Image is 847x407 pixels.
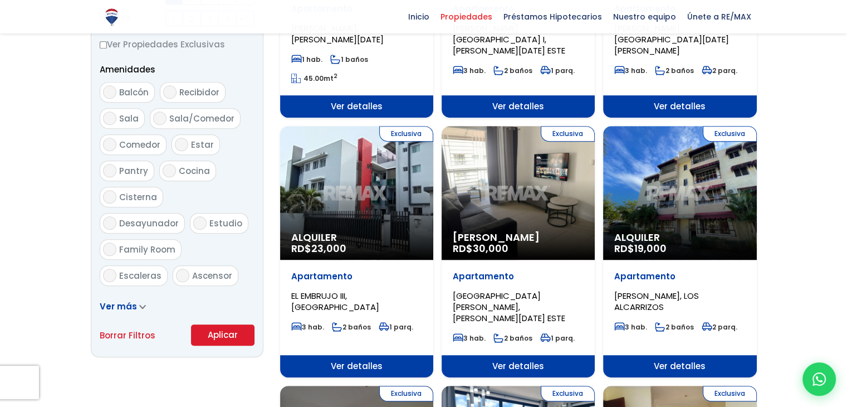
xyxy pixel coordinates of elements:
span: Recibidor [179,86,219,98]
span: Cocina [179,165,210,177]
span: RD$ [291,241,346,255]
span: 3 hab. [291,322,324,332]
span: 45.00 [303,74,324,83]
input: Escaleras [103,269,116,282]
span: Family Room [119,244,175,255]
span: Sala [119,113,139,124]
span: 19,000 [634,241,667,255]
span: 2 baños [493,333,532,343]
span: Exclusiva [541,126,595,142]
span: Ver detalles [280,95,433,118]
span: 3 hab. [453,333,486,343]
span: [GEOGRAPHIC_DATA][PERSON_NAME], [PERSON_NAME][DATE] ESTE [453,290,565,324]
span: [PERSON_NAME][GEOGRAPHIC_DATA] I, [PERSON_NAME][DATE] ESTE [453,22,565,56]
a: Exclusiva Alquiler RD$23,000 Apartamento EL EMBRUJO III, [GEOGRAPHIC_DATA] 3 hab. 2 baños 1 parq.... [280,126,433,377]
span: [PERSON_NAME] [453,232,584,243]
a: Exclusiva [PERSON_NAME] RD$30,000 Apartamento [GEOGRAPHIC_DATA][PERSON_NAME], [PERSON_NAME][DATE]... [442,126,595,377]
input: Comedor [103,138,116,151]
span: Comedor [119,139,160,151]
span: Balcón [119,86,149,98]
span: Ver detalles [603,95,756,118]
span: 2 baños [493,66,532,75]
input: Recibidor [163,85,177,99]
span: Desayunador [119,217,179,229]
a: Ver más [100,301,146,312]
span: Ver detalles [603,355,756,377]
span: Préstamos Hipotecarios [498,8,608,25]
span: Ver detalles [280,355,433,377]
span: 23,000 [311,241,346,255]
span: 1 baños [330,55,368,64]
span: [PERSON_NAME], [PERSON_NAME][DATE] [291,22,384,45]
span: Exclusiva [703,386,757,401]
a: Borrar Filtros [100,328,155,342]
input: Balcón [103,85,116,99]
input: Cocina [163,164,176,177]
input: Estar [175,138,188,151]
input: Ver Propiedades Exclusivas [100,41,107,49]
label: Ver Propiedades Exclusivas [100,37,254,51]
span: [PERSON_NAME][GEOGRAPHIC_DATA][DATE][PERSON_NAME] [614,22,729,56]
span: Estudio [209,217,242,229]
span: 2 parq. [702,322,737,332]
span: 1 parq. [540,66,575,75]
input: Sala [103,112,116,125]
span: Ver detalles [442,355,595,377]
img: Logo de REMAX [102,7,121,27]
span: Sala/Comedor [169,113,234,124]
input: Cisterna [103,190,116,203]
input: Sala/Comedor [153,112,167,125]
span: 2 parq. [702,66,737,75]
p: Apartamento [453,271,584,282]
span: Estar [191,139,214,151]
input: Ascensor [176,269,189,282]
span: Alquiler [614,232,745,243]
input: Family Room [103,243,116,256]
span: RD$ [614,241,667,255]
span: Únete a RE/MAX [682,8,757,25]
span: 2 baños [655,66,694,75]
span: Cisterna [119,191,157,203]
span: RD$ [453,241,508,255]
input: Estudio [193,216,207,230]
span: 2 baños [655,322,694,332]
p: Amenidades [100,62,254,76]
span: Exclusiva [379,126,433,142]
span: 1 hab. [291,55,322,64]
span: Exclusiva [703,126,757,142]
span: EL EMBRUJO III, [GEOGRAPHIC_DATA] [291,290,379,313]
span: Exclusiva [541,386,595,401]
p: Apartamento [614,271,745,282]
span: Pantry [119,165,148,177]
span: Propiedades [435,8,498,25]
a: Exclusiva Alquiler RD$19,000 Apartamento [PERSON_NAME], LOS ALCARRIZOS 3 hab. 2 baños 2 parq. Ver... [603,126,756,377]
span: 30,000 [473,241,508,255]
span: 2 baños [332,322,371,332]
span: 1 parq. [540,333,575,343]
sup: 2 [334,72,337,80]
span: Alquiler [291,232,422,243]
span: Escaleras [119,270,161,282]
span: Ver detalles [442,95,595,118]
span: Ascensor [192,270,232,282]
span: Ver más [100,301,137,312]
input: Desayunador [103,216,116,230]
span: Exclusiva [379,386,433,401]
span: 3 hab. [453,66,486,75]
input: Pantry [103,164,116,177]
span: 1 parq. [379,322,413,332]
span: Inicio [403,8,435,25]
span: Nuestro equipo [608,8,682,25]
span: mt [291,74,337,83]
span: 3 hab. [614,66,647,75]
p: Apartamento [291,271,422,282]
span: [PERSON_NAME], LOS ALCARRIZOS [614,290,699,313]
span: 3 hab. [614,322,647,332]
button: Aplicar [191,324,254,346]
